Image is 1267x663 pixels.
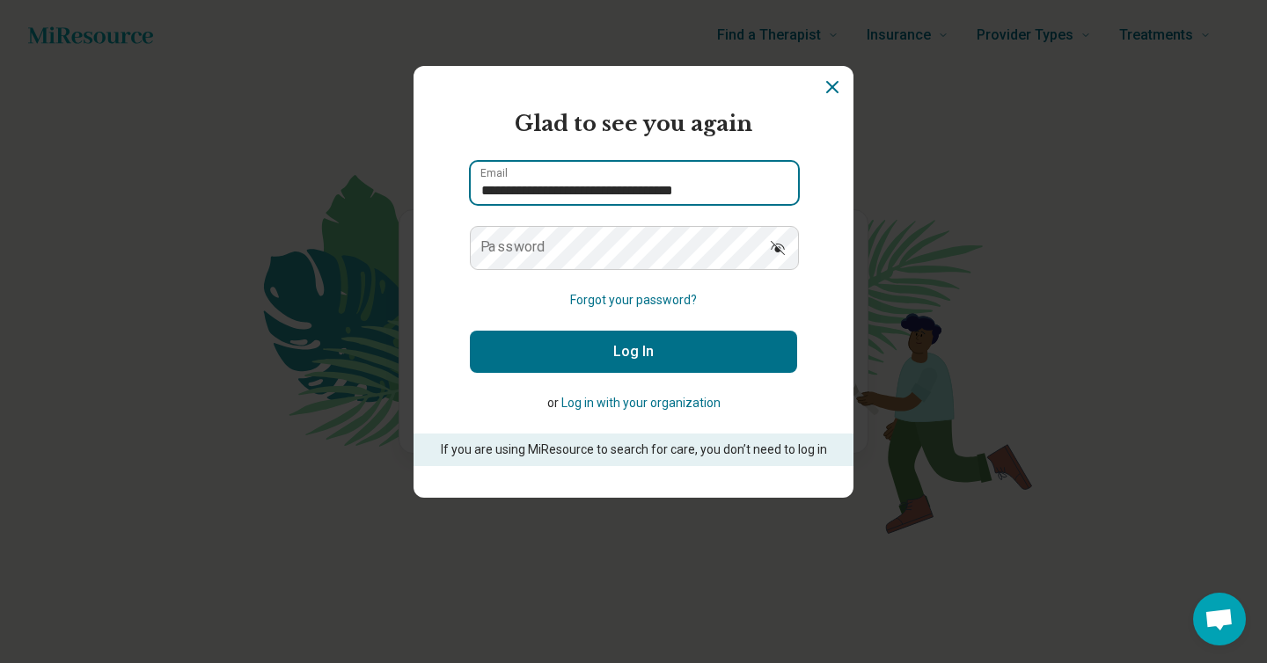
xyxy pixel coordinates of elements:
[470,394,797,412] p: or
[438,441,829,459] p: If you are using MiResource to search for care, you don’t need to log in
[480,168,508,178] label: Email
[470,331,797,373] button: Log In
[758,226,797,268] button: Show password
[414,66,853,498] section: Login Dialog
[822,76,843,98] button: Dismiss
[470,108,797,140] h2: Glad to see you again
[480,240,546,254] label: Password
[570,291,697,310] button: Forgot your password?
[561,394,721,412] button: Log in with your organization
